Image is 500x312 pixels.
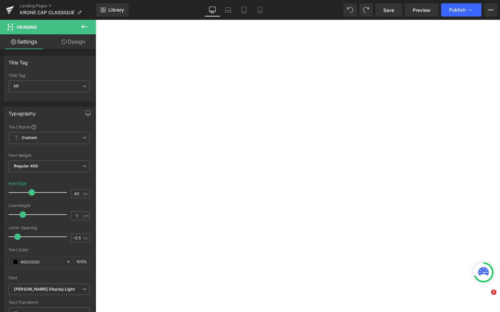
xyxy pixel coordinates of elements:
[83,191,89,196] span: px
[9,248,90,252] div: Text Color
[9,124,90,129] div: Text Styles
[484,3,497,17] button: More
[9,276,90,280] div: Font
[449,7,466,13] span: Publish
[108,7,124,13] span: Library
[83,214,89,218] span: em
[220,3,236,17] a: Laptop
[441,3,481,17] button: Publish
[14,163,38,168] b: Regular 400
[74,256,90,268] div: %
[491,290,496,295] span: 2
[22,135,37,141] b: Custom
[9,73,90,78] div: Title Tag
[405,3,438,17] a: Preview
[478,290,493,305] iframe: Intercom live chat
[20,3,96,9] a: Landing Pages
[14,84,19,88] b: H1
[9,203,90,208] div: Line Height
[9,225,90,230] div: Letter Spacing
[17,24,37,30] span: Heading
[9,56,28,65] div: Title Tag
[20,10,74,15] span: KRONE CAP CLASSIQUE
[9,181,27,186] div: Font Size
[9,300,90,305] div: Text Transform
[96,3,129,17] a: New Library
[49,34,97,49] a: Design
[236,3,252,17] a: Tablet
[344,3,357,17] button: Undo
[9,107,36,116] div: Typography
[204,3,220,17] a: Desktop
[14,287,75,292] i: [PERSON_NAME] Display Light
[21,258,63,265] input: Color
[359,3,373,17] button: Redo
[413,7,431,14] span: Preview
[252,3,268,17] a: Mobile
[383,7,394,14] span: Save
[83,236,89,240] span: px
[9,153,90,158] div: Font Weight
